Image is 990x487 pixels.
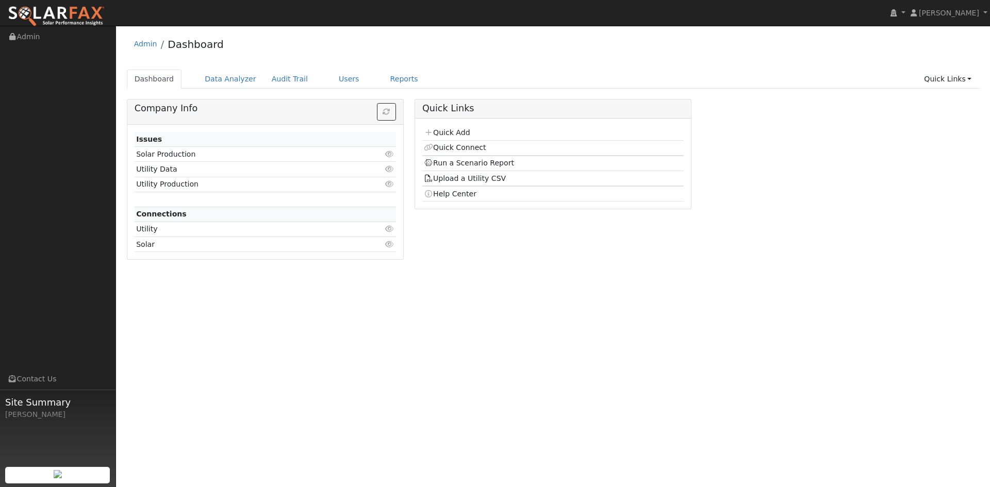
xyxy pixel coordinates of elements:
[385,241,394,248] i: Click to view
[383,70,426,89] a: Reports
[424,174,506,182] a: Upload a Utility CSV
[424,159,514,167] a: Run a Scenario Report
[54,470,62,478] img: retrieve
[168,38,224,51] a: Dashboard
[135,162,354,177] td: Utility Data
[5,395,110,409] span: Site Summary
[127,70,182,89] a: Dashboard
[135,103,396,114] h5: Company Info
[385,225,394,232] i: Click to view
[135,237,354,252] td: Solar
[916,70,979,89] a: Quick Links
[424,190,476,198] a: Help Center
[385,165,394,173] i: Click to view
[422,103,684,114] h5: Quick Links
[331,70,367,89] a: Users
[424,143,486,152] a: Quick Connect
[8,6,105,27] img: SolarFax
[919,9,979,17] span: [PERSON_NAME]
[5,409,110,420] div: [PERSON_NAME]
[135,147,354,162] td: Solar Production
[385,180,394,188] i: Click to view
[134,40,157,48] a: Admin
[264,70,316,89] a: Audit Trail
[385,150,394,158] i: Click to view
[197,70,264,89] a: Data Analyzer
[135,177,354,192] td: Utility Production
[424,128,470,137] a: Quick Add
[135,222,354,237] td: Utility
[136,135,162,143] strong: Issues
[136,210,187,218] strong: Connections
